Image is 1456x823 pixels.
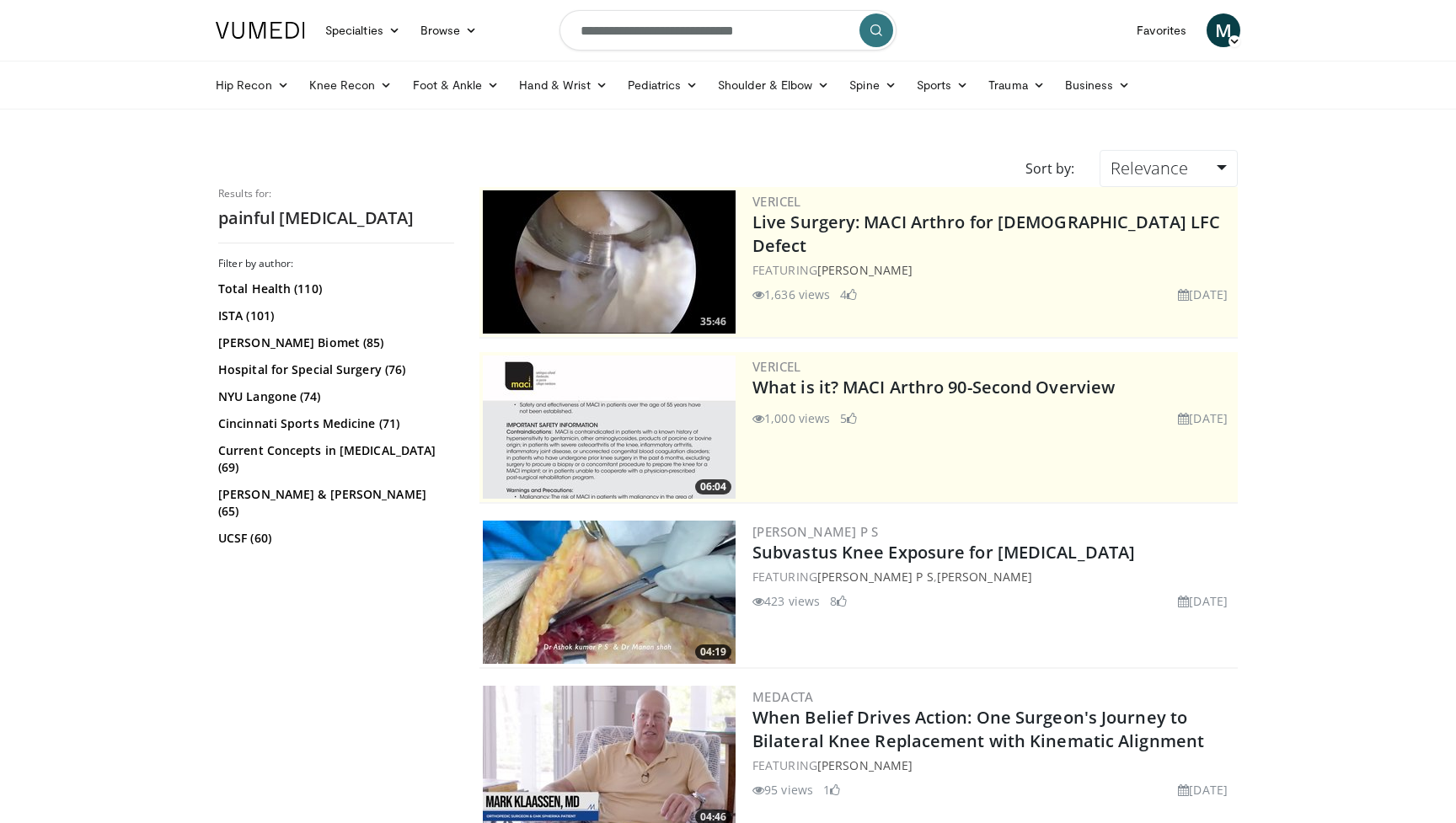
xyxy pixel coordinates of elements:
div: FEATURING , [752,568,1234,585]
li: 1,636 views [752,286,830,303]
li: [DATE] [1178,409,1228,427]
div: FEATURING [752,261,1234,279]
a: [PERSON_NAME] [817,757,913,773]
img: eb023345-1e2d-4374-a840-ddbc99f8c97c.300x170_q85_crop-smart_upscale.jpg [483,190,736,334]
a: Favorites [1127,13,1196,47]
a: Total Health (110) [218,281,450,297]
div: Sort by: [1013,150,1087,187]
li: 8 [830,592,847,610]
li: 1,000 views [752,409,830,427]
span: 04:19 [695,644,731,660]
a: [PERSON_NAME] P S [752,523,879,540]
div: FEATURING [752,756,1234,774]
a: UCSF (60) [218,530,450,547]
a: 06:04 [483,355,736,499]
a: Hip Recon [206,68,299,102]
span: Relevance [1111,157,1188,179]
a: Hospital for Special Surgery (76) [218,361,450,378]
a: Browse [410,13,488,47]
a: When Belief Drives Action: One Surgeon's Journey to Bilateral Knee Replacement with Kinematic Ali... [752,706,1204,752]
a: Medacta [752,688,814,705]
a: 35:46 [483,190,736,334]
li: 423 views [752,592,820,610]
a: Knee Recon [299,68,403,102]
li: 95 views [752,781,813,799]
a: What is it? MACI Arthro 90-Second Overview [752,376,1115,398]
span: 06:04 [695,479,731,494]
a: Vericel [752,358,801,375]
a: Trauma [978,68,1055,102]
a: [PERSON_NAME] [817,262,913,278]
a: [PERSON_NAME] [937,569,1032,585]
img: 6c8907e6-4ed5-4234-aa06-c09d24b4499e.300x170_q85_crop-smart_upscale.jpg [483,521,736,664]
a: Cincinnati Sports Medicine (71) [218,415,450,432]
li: [DATE] [1178,286,1228,303]
a: Live Surgery: MACI Arthro for [DEMOGRAPHIC_DATA] LFC Defect [752,211,1220,257]
a: NYU Langone (74) [218,388,450,405]
a: Current Concepts in [MEDICAL_DATA] (69) [218,442,450,476]
li: 4 [840,286,857,303]
p: Results for: [218,187,454,200]
img: VuMedi Logo [216,22,305,39]
a: Hand & Wrist [509,68,618,102]
a: Relevance [1100,150,1238,187]
li: [DATE] [1178,592,1228,610]
li: [DATE] [1178,781,1228,799]
h2: painful [MEDICAL_DATA] [218,207,454,229]
a: Specialties [315,13,410,47]
img: aa6cc8ed-3dbf-4b6a-8d82-4a06f68b6688.300x170_q85_crop-smart_upscale.jpg [483,355,736,499]
a: Spine [839,68,906,102]
a: Subvastus Knee Exposure for [MEDICAL_DATA] [752,541,1135,564]
a: [PERSON_NAME] Biomet (85) [218,334,450,351]
input: Search topics, interventions [559,10,897,51]
a: Business [1055,68,1141,102]
a: Shoulder & Elbow [708,68,839,102]
li: 1 [823,781,840,799]
h3: Filter by author: [218,257,454,270]
a: Sports [907,68,979,102]
a: M [1207,13,1240,47]
a: Vericel [752,193,801,210]
a: ISTA (101) [218,307,450,324]
li: 5 [840,409,857,427]
a: Pediatrics [618,68,708,102]
a: [PERSON_NAME] & [PERSON_NAME] (65) [218,486,450,520]
a: [PERSON_NAME] P S [817,569,934,585]
span: 35:46 [695,314,731,329]
a: 04:19 [483,521,736,664]
a: Foot & Ankle [403,68,510,102]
